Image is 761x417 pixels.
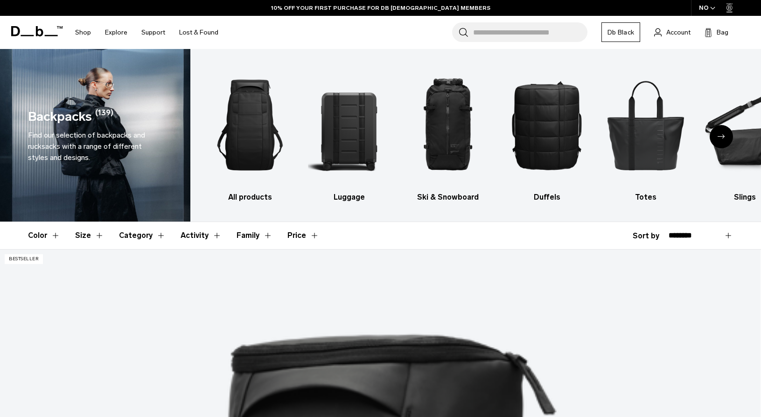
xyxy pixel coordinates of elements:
[209,63,292,203] a: Db All products
[407,192,489,203] h3: Ski & Snowboard
[28,107,92,126] h1: Backpacks
[28,131,145,162] span: Find our selection of backpacks and rucksacks with a range of different styles and designs.
[179,16,218,49] a: Lost & Found
[75,222,104,249] button: Toggle Filter
[605,63,687,187] img: Db
[119,222,166,249] button: Toggle Filter
[209,192,292,203] h3: All products
[506,192,588,203] h3: Duffels
[141,16,165,49] a: Support
[209,63,292,187] img: Db
[28,222,60,249] button: Toggle Filter
[209,63,292,203] li: 1 / 10
[601,22,640,42] a: Db Black
[95,107,113,126] span: (139)
[5,254,43,264] p: Bestseller
[506,63,588,203] a: Db Duffels
[308,192,391,203] h3: Luggage
[407,63,489,187] img: Db
[717,28,728,37] span: Bag
[287,222,319,249] button: Toggle Price
[605,63,687,203] li: 5 / 10
[271,4,490,12] a: 10% OFF YOUR FIRST PURCHASE FOR DB [DEMOGRAPHIC_DATA] MEMBERS
[105,16,127,49] a: Explore
[605,63,687,203] a: Db Totes
[308,63,391,203] a: Db Luggage
[506,63,588,203] li: 4 / 10
[666,28,691,37] span: Account
[654,27,691,38] a: Account
[181,222,222,249] button: Toggle Filter
[407,63,489,203] a: Db Ski & Snowboard
[407,63,489,203] li: 3 / 10
[237,222,272,249] button: Toggle Filter
[75,16,91,49] a: Shop
[506,63,588,187] img: Db
[308,63,391,187] img: Db
[705,27,728,38] button: Bag
[68,16,225,49] nav: Main Navigation
[308,63,391,203] li: 2 / 10
[710,125,733,148] div: Next slide
[605,192,687,203] h3: Totes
